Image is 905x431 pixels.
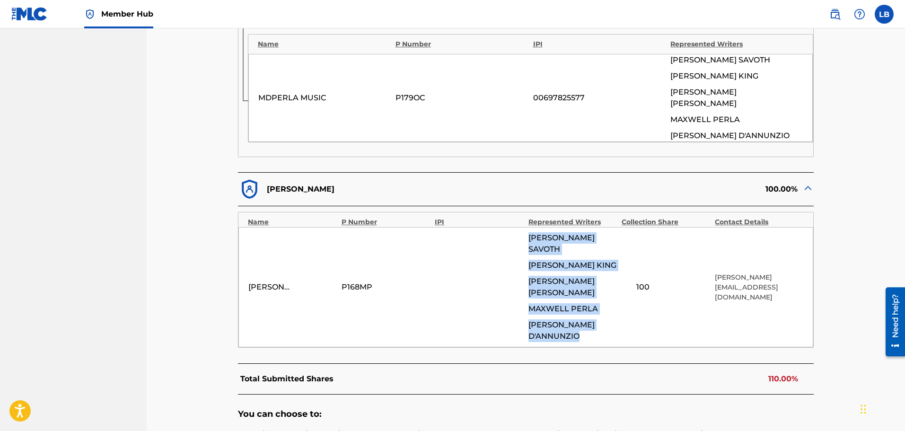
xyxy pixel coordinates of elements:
[240,373,334,385] p: Total Submitted Shares
[670,54,770,66] span: [PERSON_NAME] SAVOTH
[101,9,153,19] span: Member Hub
[258,92,391,104] div: MDPERLA MUSIC
[435,217,523,227] div: IPI
[258,39,391,49] div: Name
[670,39,803,49] div: Represented Writers
[861,395,866,423] div: Drag
[267,184,334,195] p: [PERSON_NAME]
[858,386,905,431] iframe: Chat Widget
[238,178,261,201] img: dfb38c8551f6dcc1ac04.svg
[528,319,617,342] span: [PERSON_NAME] D'ANNUNZIO
[526,178,814,201] div: 100.00%
[528,217,617,227] div: Represented Writers
[533,39,666,49] div: IPI
[528,303,598,315] span: MAXWELL PERLA
[248,217,336,227] div: Name
[622,217,710,227] div: Collection Share
[854,9,865,20] img: help
[528,260,616,271] span: [PERSON_NAME] KING
[528,276,617,299] span: [PERSON_NAME] [PERSON_NAME]
[670,70,758,82] span: [PERSON_NAME] KING
[84,9,96,20] img: Top Rightsholder
[715,273,803,282] p: [PERSON_NAME]
[395,39,528,49] div: P Number
[238,409,814,420] h5: You can choose to:
[715,282,803,302] p: [EMAIL_ADDRESS][DOMAIN_NAME]
[875,5,894,24] div: User Menu
[533,92,666,104] div: 00697825577
[768,373,798,385] p: 110.00%
[670,87,803,109] span: [PERSON_NAME] [PERSON_NAME]
[342,217,430,227] div: P Number
[395,92,528,104] div: P179OC
[11,7,48,21] img: MLC Logo
[670,114,740,125] span: MAXWELL PERLA
[829,9,841,20] img: search
[879,283,905,360] iframe: Resource Center
[670,130,790,141] span: [PERSON_NAME] D'ANNUNZIO
[715,217,803,227] div: Contact Details
[802,182,814,194] img: expand-cell-toggle
[826,5,844,24] a: Public Search
[850,5,869,24] div: Help
[528,232,617,255] span: [PERSON_NAME] SAVOTH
